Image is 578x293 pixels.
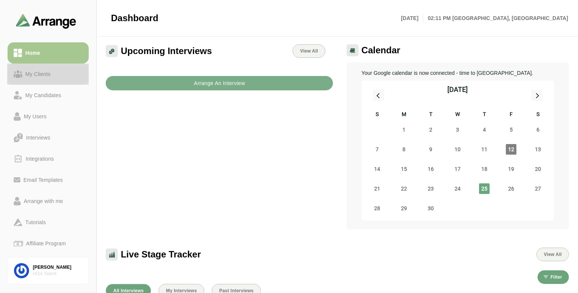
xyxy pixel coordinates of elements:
[399,124,409,135] span: Monday, September 1, 2025
[399,203,409,214] span: Monday, September 29, 2025
[22,218,49,227] div: Tutorials
[425,164,436,174] span: Tuesday, September 16, 2025
[22,48,43,57] div: Home
[8,42,89,64] a: Home
[293,44,325,58] a: View All
[538,270,569,284] button: Filter
[452,164,463,174] span: Wednesday, September 17, 2025
[399,164,409,174] span: Monday, September 15, 2025
[8,106,89,127] a: My Users
[8,169,89,191] a: Email Templates
[536,248,569,261] button: View All
[471,110,498,120] div: T
[372,203,382,214] span: Sunday, September 28, 2025
[506,164,516,174] span: Friday, September 19, 2025
[23,154,57,163] div: Integrations
[533,164,543,174] span: Saturday, September 20, 2025
[401,14,423,23] p: [DATE]
[550,274,562,280] span: Filter
[533,124,543,135] span: Saturday, September 6, 2025
[506,124,516,135] span: Friday, September 5, 2025
[418,110,444,120] div: T
[506,183,516,194] span: Friday, September 26, 2025
[498,110,525,120] div: F
[21,197,66,206] div: Arrange with me
[21,112,49,121] div: My Users
[423,14,568,23] p: 02:11 PM [GEOGRAPHIC_DATA], [GEOGRAPHIC_DATA]
[33,264,82,271] div: [PERSON_NAME]
[8,212,89,233] a: Tutorials
[479,164,490,174] span: Thursday, September 18, 2025
[8,127,89,148] a: Interviews
[533,183,543,194] span: Saturday, September 27, 2025
[362,45,401,56] span: Calendar
[452,183,463,194] span: Wednesday, September 24, 2025
[364,110,391,120] div: S
[16,14,76,28] img: arrangeai-name-small-logo.4d2b8aee.svg
[391,110,418,120] div: M
[425,144,436,155] span: Tuesday, September 9, 2025
[444,110,471,120] div: W
[106,76,333,90] button: Arrange An Interview
[544,252,562,257] span: View All
[425,183,436,194] span: Tuesday, September 23, 2025
[8,85,89,106] a: My Candidates
[193,76,245,90] b: Arrange An Interview
[300,48,318,54] span: View All
[8,148,89,169] a: Integrations
[452,144,463,155] span: Wednesday, September 10, 2025
[121,249,201,260] span: Live Stage Tracker
[372,164,382,174] span: Sunday, September 14, 2025
[479,183,490,194] span: Thursday, September 25, 2025
[452,124,463,135] span: Wednesday, September 3, 2025
[8,233,89,254] a: Affiliate Program
[121,45,212,57] span: Upcoming Interviews
[506,144,516,155] span: Friday, September 12, 2025
[8,191,89,212] a: Arrange with me
[525,110,552,120] div: S
[23,239,69,248] div: Affiliate Program
[22,70,54,79] div: My Clients
[479,144,490,155] span: Thursday, September 11, 2025
[399,144,409,155] span: Monday, September 8, 2025
[23,133,53,142] div: Interviews
[8,257,89,284] a: [PERSON_NAME]HOA Talent
[22,91,64,100] div: My Candidates
[425,203,436,214] span: Tuesday, September 30, 2025
[533,144,543,155] span: Saturday, September 13, 2025
[479,124,490,135] span: Thursday, September 4, 2025
[447,84,468,95] div: [DATE]
[33,271,82,277] div: HOA Talent
[399,183,409,194] span: Monday, September 22, 2025
[362,68,554,78] p: Your Google calendar is now connected - time to [GEOGRAPHIC_DATA].
[372,183,382,194] span: Sunday, September 21, 2025
[20,175,66,184] div: Email Templates
[8,64,89,85] a: My Clients
[372,144,382,155] span: Sunday, September 7, 2025
[425,124,436,135] span: Tuesday, September 2, 2025
[111,12,158,24] span: Dashboard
